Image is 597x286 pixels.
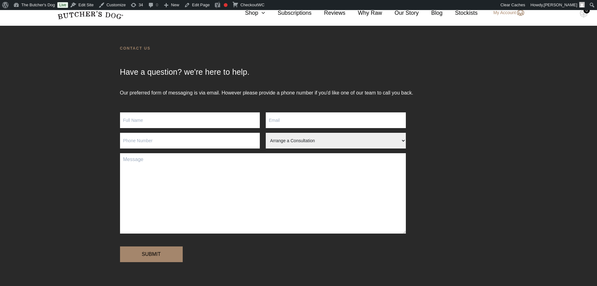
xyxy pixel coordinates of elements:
h2: Have a question? we're here to help. [120,67,477,89]
a: Why Raw [345,9,382,17]
a: Reviews [312,9,345,17]
input: Full Name [120,112,260,128]
a: My Account [487,9,524,17]
a: Subscriptions [265,9,312,17]
a: Live [57,2,68,8]
a: Blog [419,9,443,17]
span: [PERSON_NAME] [544,3,577,7]
a: Stockists [443,9,478,17]
input: Submit [120,246,183,262]
form: Contact form [120,112,477,273]
p: Our preferred form of messaging is via email. However please provide a phone number if you'd like... [120,89,477,112]
div: 0 [584,7,590,13]
input: Email [266,112,406,128]
a: Shop [233,9,265,17]
h1: Contact Us [120,45,477,67]
img: TBD_Cart-Empty.png [580,9,588,18]
div: Focus keyphrase not set [224,3,228,7]
a: Our Story [382,9,419,17]
input: Phone Number [120,133,260,148]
